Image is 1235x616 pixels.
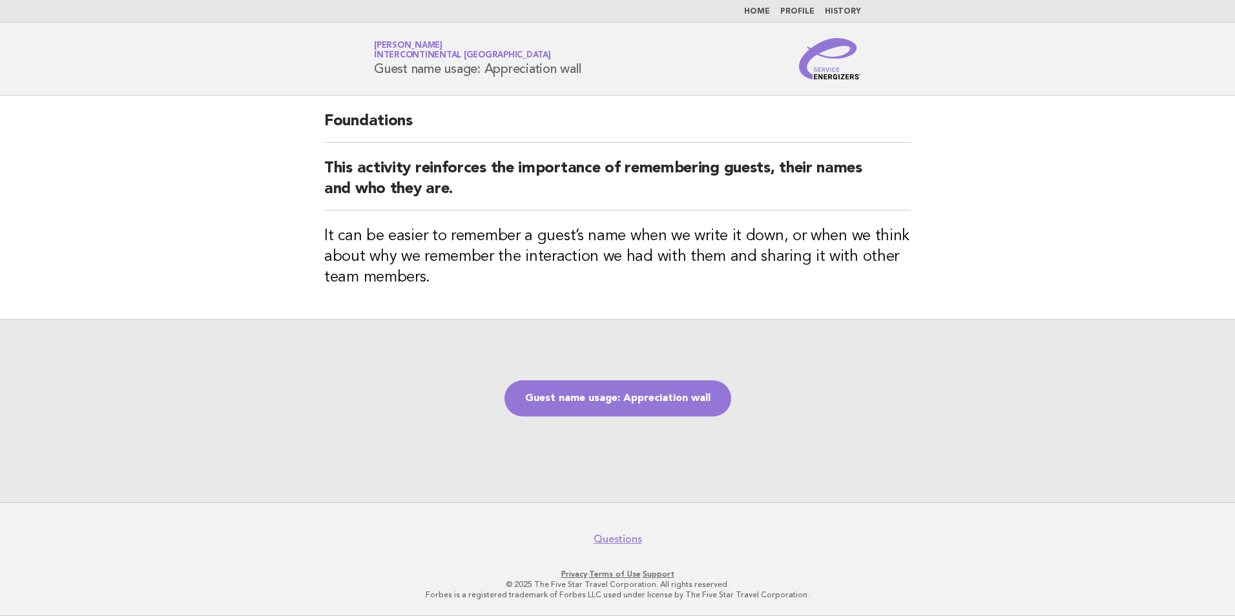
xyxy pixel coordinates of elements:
[744,8,770,15] a: Home
[374,52,551,60] span: InterContinental [GEOGRAPHIC_DATA]
[222,579,1013,590] p: © 2025 The Five Star Travel Corporation. All rights reserved.
[825,8,861,15] a: History
[324,111,911,143] h2: Foundations
[594,533,642,546] a: Questions
[561,570,587,579] a: Privacy
[222,569,1013,579] p: · ·
[504,380,731,416] a: Guest name usage: Appreciation wall
[780,8,815,15] a: Profile
[799,38,861,79] img: Service Energizers
[374,41,551,59] a: [PERSON_NAME]InterContinental [GEOGRAPHIC_DATA]
[589,570,641,579] a: Terms of Use
[324,158,911,210] h2: This activity reinforces the importance of remembering guests, their names and who they are.
[374,42,581,76] h1: Guest name usage: Appreciation wall
[643,570,674,579] a: Support
[222,590,1013,600] p: Forbes is a registered trademark of Forbes LLC used under license by The Five Star Travel Corpora...
[324,226,911,288] h3: It can be easier to remember a guest’s name when we write it down, or when we think about why we ...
